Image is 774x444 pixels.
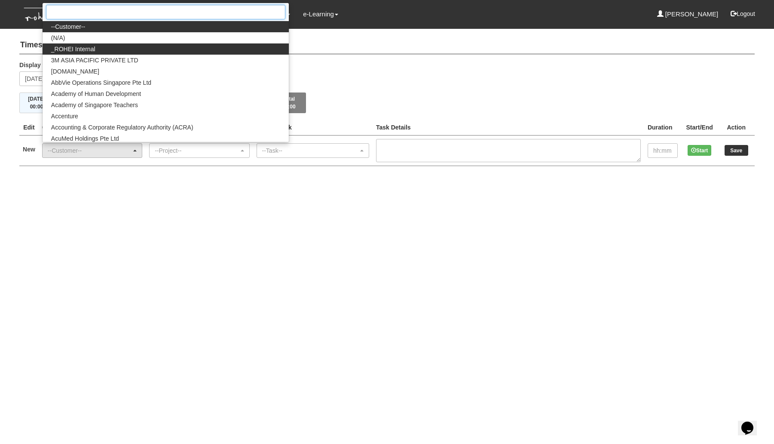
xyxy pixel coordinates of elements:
[19,61,75,69] label: Display the week of
[648,143,678,158] input: hh:mm
[46,5,285,19] input: Search
[738,410,765,435] iframe: chat widget
[303,4,338,24] a: e-Learning
[51,34,65,42] span: (N/A)
[725,145,748,156] input: Save
[51,45,95,53] span: _ROHEI Internal
[19,37,755,54] h4: Timesheets
[644,120,681,136] th: Duration
[42,143,142,158] button: --Customer--
[51,78,151,87] span: AbbVie Operations Singapore Pte Ltd
[30,104,43,110] span: 00:00
[253,120,373,136] th: Project Task
[725,3,761,24] button: Logout
[681,120,718,136] th: Start/End
[51,123,193,132] span: Accounting & Corporate Regulatory Authority (ACRA)
[19,120,39,136] th: Edit
[51,89,141,98] span: Academy of Human Development
[373,120,644,136] th: Task Details
[257,143,369,158] button: --Task--
[688,145,711,156] button: Start
[282,104,296,110] span: 00:00
[23,145,35,154] label: New
[51,134,119,143] span: AcuMed Holdings Pte Ltd
[149,143,249,158] button: --Project--
[657,4,719,24] a: [PERSON_NAME]
[51,56,138,65] span: 3M ASIA PACIFIC PRIVATE LTD
[262,146,358,155] div: --Task--
[155,146,239,155] div: --Project--
[51,67,99,76] span: [DOMAIN_NAME]
[19,92,54,113] button: [DATE]00:00
[51,22,85,31] span: --Customer--
[51,112,78,120] span: Accenture
[51,101,138,109] span: Academy of Singapore Teachers
[718,120,755,136] th: Action
[19,92,755,113] div: Timesheet Week Summary
[48,146,132,155] div: --Customer--
[39,120,146,136] th: Client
